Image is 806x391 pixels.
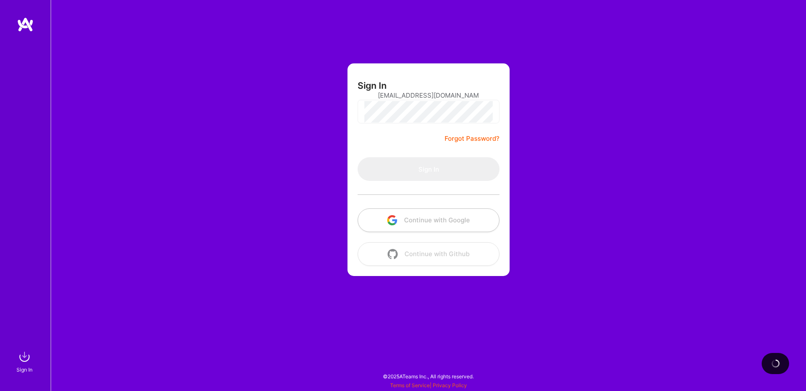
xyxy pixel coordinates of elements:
[18,348,33,374] a: sign inSign In
[16,348,33,365] img: sign in
[17,17,34,32] img: logo
[358,208,499,232] button: Continue with Google
[16,365,33,374] div: Sign In
[358,157,499,181] button: Sign In
[51,366,806,387] div: © 2025 ATeams Inc., All rights reserved.
[358,80,387,91] h3: Sign In
[390,382,430,388] a: Terms of Service
[378,85,479,106] input: Email...
[388,249,398,259] img: icon
[445,134,499,144] a: Forgot Password?
[770,358,781,369] img: loading
[387,215,397,225] img: icon
[433,382,467,388] a: Privacy Policy
[358,242,499,266] button: Continue with Github
[390,382,467,388] span: |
